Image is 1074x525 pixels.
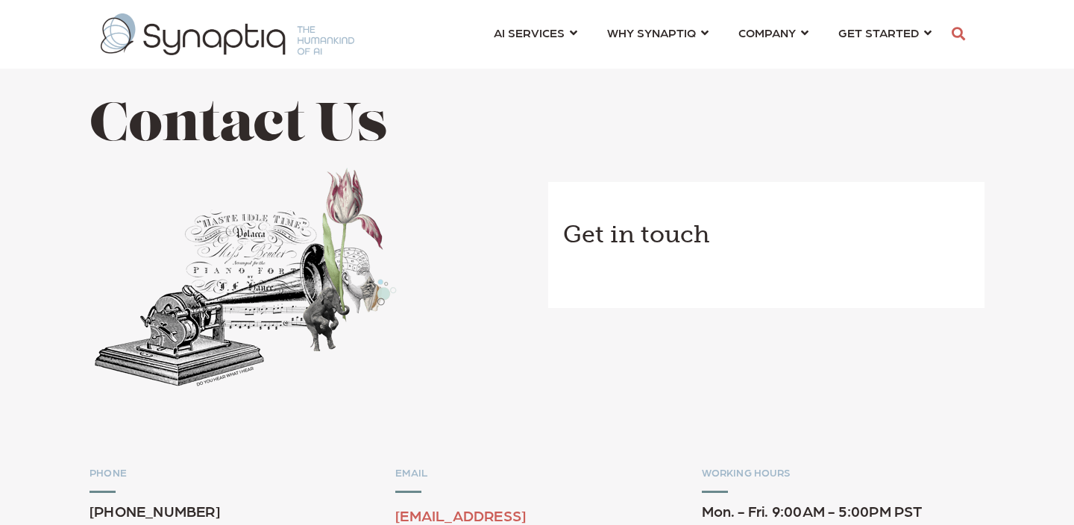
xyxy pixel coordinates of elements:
span: PHONE [89,466,127,478]
span: [PHONE_NUMBER] [89,502,220,520]
nav: menu [479,7,946,61]
a: COMPANY [738,19,808,46]
span: COMPANY [738,22,796,43]
span: WORKING HOURS [702,466,791,478]
span: WHY SYNAPTIQ [607,22,696,43]
a: AI SERVICES [494,19,577,46]
a: [EMAIL_ADDRESS] [395,506,526,524]
img: Collage of phonograph, flowers, and elephant and a hand [89,163,399,392]
h1: Contact Us [89,98,526,157]
span: EMAIL [395,466,428,478]
span: GET STARTED [838,22,919,43]
span: AI SERVICES [494,22,565,43]
a: GET STARTED [838,19,932,46]
img: synaptiq logo-1 [101,13,354,55]
span: Mon. - Fri. 9:00AM - 5:00PM PST [702,502,923,520]
h3: Get in touch [563,219,970,251]
a: WHY SYNAPTIQ [607,19,709,46]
